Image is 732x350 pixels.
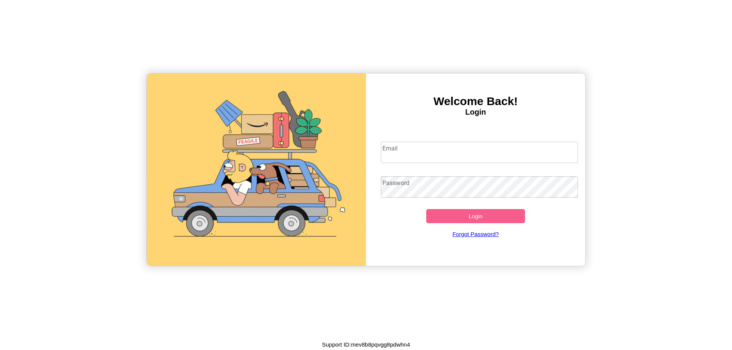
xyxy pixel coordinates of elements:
[426,209,525,223] button: Login
[366,108,585,117] h4: Login
[322,339,410,350] p: Support ID: mev8b8pqvgg8pdwhn4
[147,74,366,266] img: gif
[377,223,575,245] a: Forgot Password?
[366,95,585,108] h3: Welcome Back!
